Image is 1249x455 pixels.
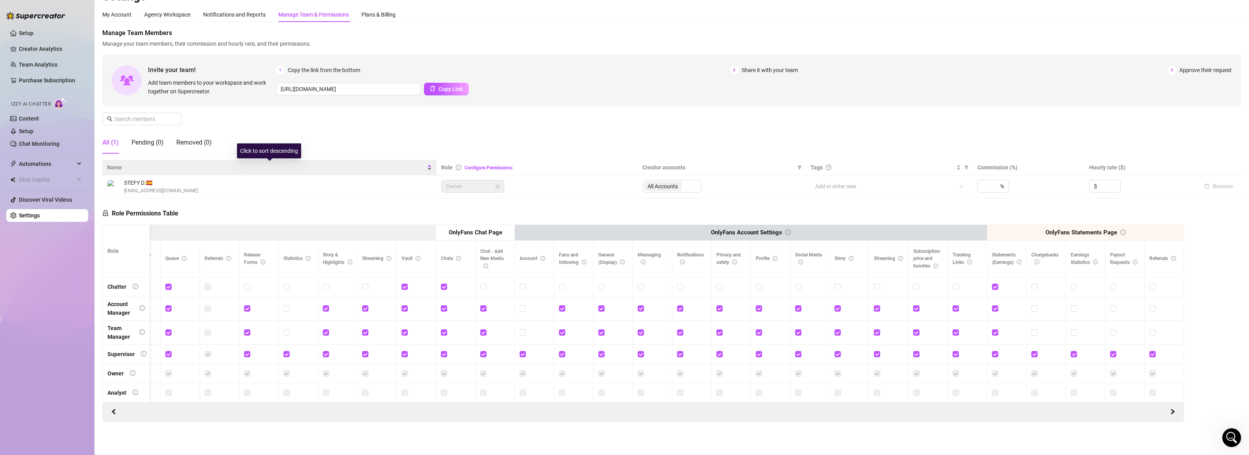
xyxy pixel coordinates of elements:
button: Gif picker [25,258,31,264]
span: search [107,116,113,122]
span: Invite your team! [148,65,276,75]
span: filter [962,162,970,173]
a: Creator Analytics [19,43,82,55]
a: Setup [19,128,33,134]
span: Name [107,163,426,172]
span: Share it with your team [742,66,798,74]
button: Emoji picker [12,258,19,264]
span: Social Media [795,252,822,265]
span: info-circle [387,256,391,261]
span: Referrals [1149,256,1176,261]
a: Discover Viral Videos [19,197,72,203]
span: question-circle [826,165,831,170]
span: info-circle [261,260,265,264]
th: Role [103,225,150,277]
span: STEFY D. 🇪🇸 [124,178,198,187]
span: info-circle [773,256,777,261]
div: All (1) [102,138,119,147]
span: right [1170,409,1175,414]
a: Configure Permissions [464,165,513,171]
strong: OnlyFans Statements Page [1045,229,1117,236]
span: info-circle [680,260,685,264]
a: Purchase Subscription [19,77,75,84]
span: 2 [730,66,738,74]
span: lock [495,184,500,189]
span: Privacy and safety [716,252,741,265]
span: info-circle [732,260,737,264]
div: Could you please enable the payment link or resend the order so I can finalize the purchase with ... [35,104,145,134]
img: Chat Copilot [10,177,15,182]
span: Messaging [638,252,661,265]
button: Scroll Backward [1166,406,1179,418]
span: thunderbolt [10,161,17,167]
div: Supervisor [107,350,135,358]
span: [EMAIL_ADDRESS][DOMAIN_NAME] [124,187,198,195]
input: Search members [114,115,170,123]
button: go back [5,3,20,18]
span: Manage your team members, their commission and hourly rate, and their permissions. [102,39,1241,48]
div: Giselle says… [6,184,151,280]
div: Hello team,I generated an order (#37632559) on [DATE] for a SuperCreator plan (3 x CRM Premium) w... [28,30,151,178]
span: General (Display) [598,252,625,265]
span: Role [441,164,453,171]
textarea: Message… [7,241,151,255]
span: Release Forms [244,252,265,265]
button: Remove [1201,182,1236,191]
strong: OnlyFans Chat Page [449,229,502,236]
span: Copy Link [439,86,463,92]
span: info-circle [1120,230,1126,235]
span: info-circle [1133,260,1138,264]
div: Close [138,3,152,17]
div: Analyst [107,388,126,397]
button: Copy Link [424,83,469,95]
button: Home [123,3,138,18]
span: 3 [1168,66,1176,74]
span: Account [520,256,545,261]
span: lock [102,210,109,216]
a: Content [19,115,39,122]
div: Hi there, Thanks for reaching out and for sharing the invoice. In this case, payment processing a... [13,189,123,258]
span: info-circle [967,260,972,264]
span: Fans and following [559,252,587,265]
span: Earnings Statistics [1071,252,1098,265]
div: Hello team, [35,34,145,42]
span: Payout Requests [1110,252,1138,265]
img: Profile image for Giselle [22,4,35,17]
span: info-circle [226,256,231,261]
button: Send a message… [135,255,148,267]
div: I generated an order (#37632559) on [DATE] for a SuperCreator plan (3 x CRM Premium) with an amou... [35,46,145,100]
span: info-circle [641,260,646,264]
div: Thank you in advance, ​ [35,158,145,173]
span: Add team members to your workspace and work together on Supercreator. [148,78,273,96]
h5: Role Permissions Table [102,209,178,218]
span: 1 [276,66,285,74]
span: info-circle [849,256,853,261]
span: Creator accounts [642,163,794,172]
a: Team Analytics [19,61,57,68]
span: info-circle [933,264,938,268]
span: info-circle [1171,256,1176,261]
span: info-circle [416,256,420,261]
div: Removed (0) [176,138,212,147]
th: Hourly rate ($) [1084,160,1196,175]
div: Click to sort descending [237,143,301,158]
span: info-circle [620,260,625,264]
img: AI Chatter [54,97,66,109]
span: info-circle [898,256,903,261]
th: Commission (%) [973,160,1084,175]
span: info-circle [785,230,791,235]
button: Scroll Forward [107,406,120,418]
span: Izzy AI Chatter [11,100,51,108]
div: Account Manager [107,300,133,317]
th: Name [102,160,437,175]
div: Manage Team & Permissions [278,10,349,19]
span: info-circle [139,329,145,335]
span: info-circle [582,260,587,264]
span: info-circle [798,260,803,264]
span: Chat - Add New Media [480,249,503,269]
span: info-circle [540,256,545,261]
span: Manage Team Members [102,28,1241,38]
span: Owner [446,180,500,192]
div: Pending (0) [131,138,164,147]
div: Agency Workspace [144,10,191,19]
